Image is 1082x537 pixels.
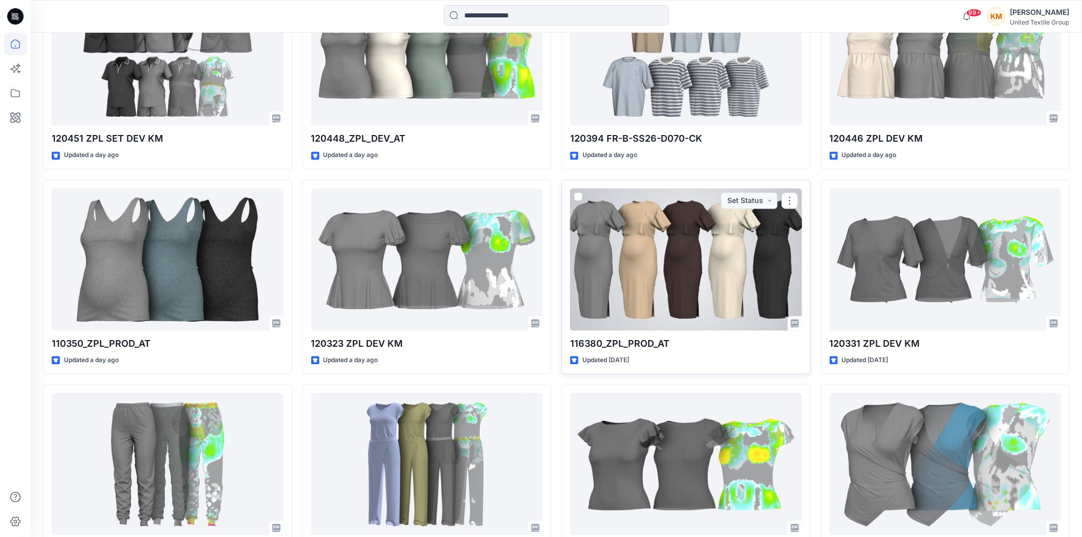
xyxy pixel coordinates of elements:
p: Updated a day ago [64,355,119,366]
p: Updated a day ago [323,150,378,161]
p: 120394 FR-B-SS26-D070-CK [570,131,802,146]
div: United Textile Group [1010,18,1069,26]
a: 120331 ZPL DEV KM [830,188,1062,330]
p: Updated a day ago [323,355,378,366]
p: Updated [DATE] [582,355,629,366]
p: 116380_ZPL_PROD_AT [570,337,802,351]
a: 110350_ZPL_PROD_AT [52,188,284,330]
a: 120310_ZPL_DEV_RG [570,393,802,535]
a: 120314 ZPL DEV KM [830,393,1062,535]
p: Updated a day ago [842,150,897,161]
p: 120451 ZPL SET DEV KM [52,131,284,146]
a: 116380_ZPL_PROD_AT [570,188,802,330]
div: KM [987,7,1006,26]
p: 120331 ZPL DEV KM [830,337,1062,351]
div: [PERSON_NAME] [1010,6,1069,18]
a: Noste7123 [52,393,284,535]
span: 99+ [966,9,982,17]
p: 120448_ZPL_DEV_AT [311,131,543,146]
p: Updated a day ago [64,150,119,161]
p: 120323 ZPL DEV KM [311,337,543,351]
p: Updated a day ago [582,150,637,161]
p: Updated [DATE] [842,355,889,366]
a: 120323 ZPL DEV KM [311,188,543,330]
p: 110350_ZPL_PROD_AT [52,337,284,351]
a: Jumpsuit-test-JB [311,393,543,535]
p: 120446 ZPL DEV KM [830,131,1062,146]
